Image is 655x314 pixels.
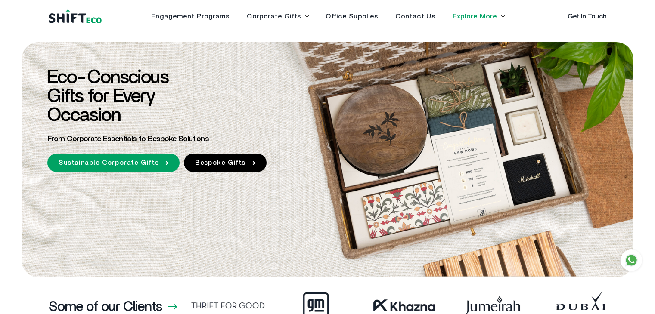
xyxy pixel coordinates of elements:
a: Bespoke Gifts [184,154,267,172]
span: From Corporate Essentials to Bespoke Solutions [47,135,209,143]
a: Engagement Programs [151,13,230,20]
h3: Some of our Clients [49,300,162,314]
a: Sustainable Corporate Gifts [47,154,180,172]
a: Office Supplies [326,13,378,20]
span: Eco-Conscious Gifts for Every Occasion [47,68,168,125]
a: Corporate Gifts [247,13,301,20]
a: Contact Us [395,13,435,20]
a: Get In Touch [568,13,607,20]
a: Explore More [453,13,497,20]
